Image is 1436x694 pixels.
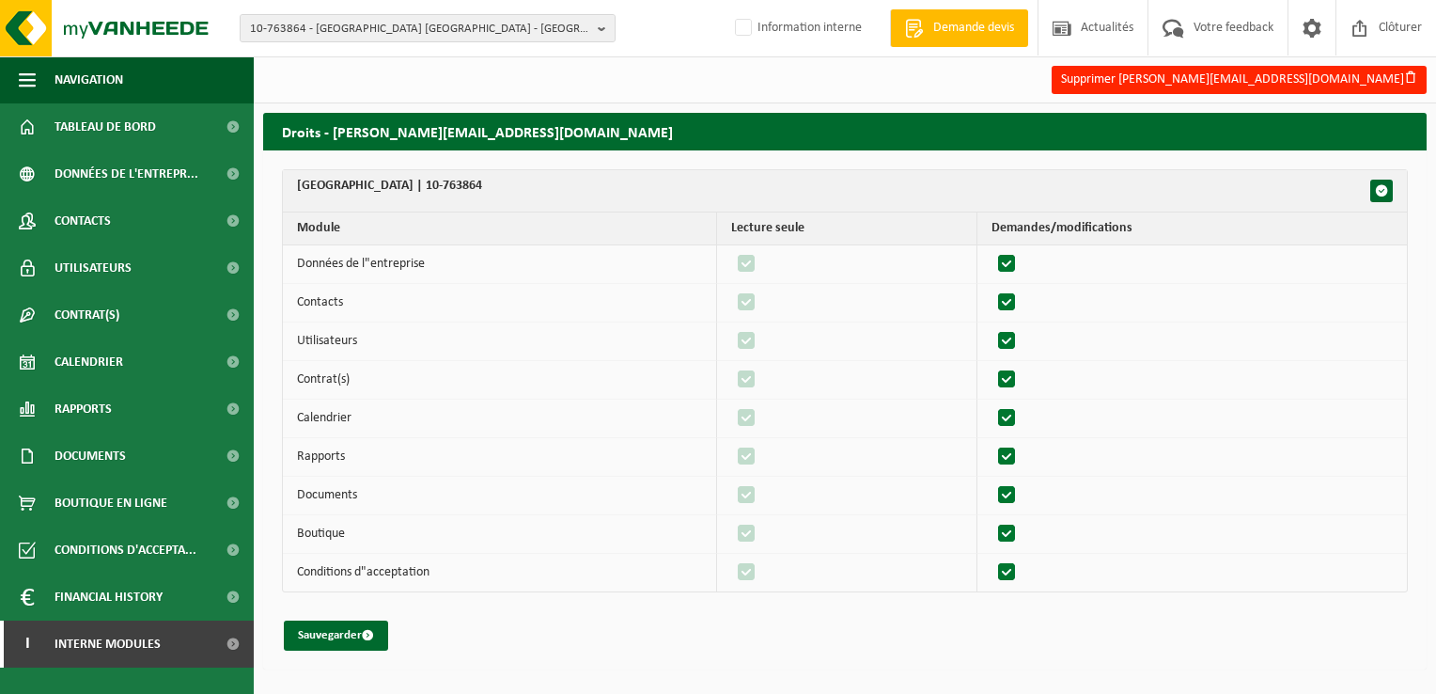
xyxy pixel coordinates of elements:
span: Boutique en ligne [55,480,167,527]
td: Rapports [283,438,717,477]
span: Tableau de bord [55,103,156,150]
span: Contrat(s) [55,292,119,339]
td: Données de l"entreprise [283,245,717,284]
th: Demandes/modifications [977,213,1407,245]
button: Sauvegarder [284,621,388,651]
span: Documents [55,433,126,480]
span: Contacts [55,197,111,244]
td: Utilisateurs [283,323,717,361]
button: 10-763864 - [GEOGRAPHIC_DATA] [GEOGRAPHIC_DATA] - [GEOGRAPHIC_DATA] [240,14,616,42]
span: Interne modules [55,621,161,668]
td: Calendrier [283,400,717,438]
h2: Droits - [PERSON_NAME][EMAIL_ADDRESS][DOMAIN_NAME] [263,113,1427,150]
span: Demande devis [929,19,1019,38]
a: Demande devis [890,9,1028,47]
span: Conditions d'accepta... [55,527,196,574]
span: Données de l'entrepr... [55,150,198,197]
td: Conditions d"acceptation [283,554,717,591]
td: Documents [283,477,717,515]
td: Contacts [283,284,717,323]
th: Module [283,213,717,245]
td: Contrat(s) [283,361,717,400]
button: Supprimer [PERSON_NAME][EMAIL_ADDRESS][DOMAIN_NAME] [1052,66,1427,94]
span: Navigation [55,56,123,103]
span: 10-763864 - [GEOGRAPHIC_DATA] [GEOGRAPHIC_DATA] - [GEOGRAPHIC_DATA] [250,15,590,43]
span: Financial History [55,574,163,621]
label: Information interne [731,14,862,42]
td: Boutique [283,515,717,554]
span: Calendrier [55,339,123,386]
th: Lecture seule [717,213,977,245]
th: [GEOGRAPHIC_DATA] | 10-763864 [283,170,1407,213]
span: Utilisateurs [55,244,132,292]
span: Rapports [55,386,112,433]
span: I [19,621,36,668]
